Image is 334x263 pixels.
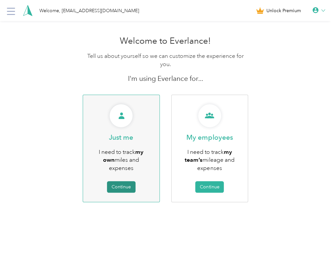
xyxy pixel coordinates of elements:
[83,74,248,83] p: I'm using Everlance for...
[186,133,233,142] p: My employees
[83,36,248,46] h1: Welcome to Everlance!
[266,7,301,14] span: Unlock Premium
[99,148,143,172] span: I need to track miles and expenses
[107,181,136,193] button: Continue
[195,181,224,193] button: Continue
[83,52,248,68] p: Tell us about yourself so we can customize the experience for you.
[39,7,139,14] div: Welcome, [EMAIL_ADDRESS][DOMAIN_NAME]
[185,148,234,172] span: I need to track mileage and expenses
[109,133,133,142] p: Just me
[297,226,334,263] iframe: Everlance-gr Chat Button Frame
